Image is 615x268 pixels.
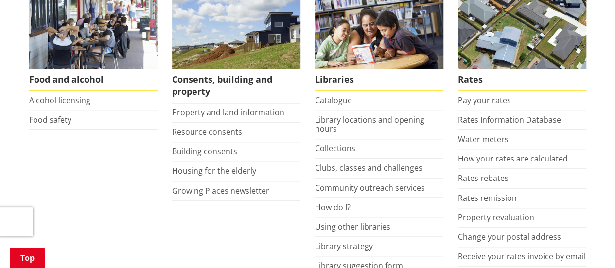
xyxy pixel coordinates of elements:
a: Growing Places newsletter [172,185,269,196]
a: Collections [315,143,355,154]
a: Building consents [172,146,237,157]
a: Change your postal address [458,232,561,242]
a: Resource consents [172,126,242,137]
a: Using other libraries [315,221,390,232]
span: Libraries [315,69,443,91]
a: Alcohol licensing [29,95,90,106]
a: Library locations and opening hours [315,114,424,134]
span: Food and alcohol [29,69,158,91]
a: Housing for the elderly [172,165,256,176]
a: Rates Information Database [458,114,561,125]
a: Library strategy [315,241,373,251]
span: Rates [458,69,586,91]
iframe: Messenger Launcher [570,227,605,262]
a: Food safety [29,114,71,125]
a: Community outreach services [315,182,425,193]
a: Pay your rates [458,95,511,106]
a: Property revaluation [458,212,534,223]
a: Receive your rates invoice by email [458,251,586,262]
a: Rates rebates [458,173,509,183]
a: Property and land information [172,107,284,118]
a: Catalogue [315,95,352,106]
a: How your rates are calculated [458,153,568,164]
a: Clubs, classes and challenges [315,162,422,173]
a: Rates remission [458,193,517,203]
a: Water meters [458,134,509,144]
a: How do I? [315,202,351,213]
span: Consents, building and property [172,69,300,103]
a: Top [10,248,45,268]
